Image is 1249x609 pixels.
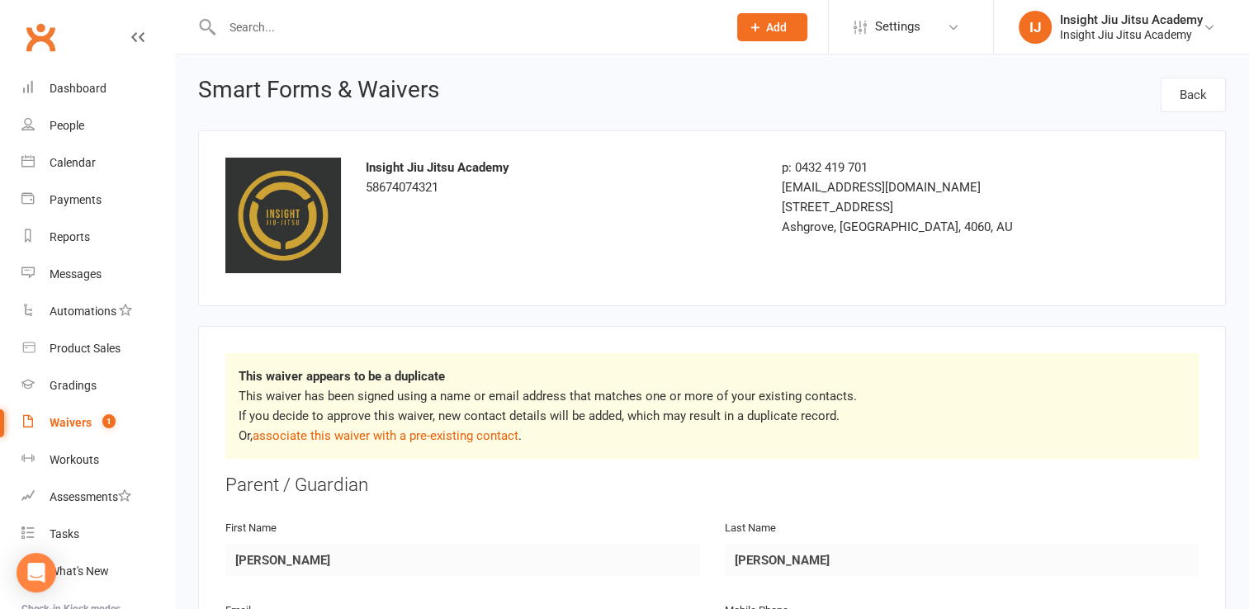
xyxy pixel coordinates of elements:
[102,414,116,428] span: 1
[21,553,174,590] a: What's New
[225,158,341,273] img: a362e940-1bb8-43c8-b8a7-badd84a1cb91.jpeg
[50,379,97,392] div: Gradings
[50,193,102,206] div: Payments
[21,293,174,330] a: Automations
[50,304,116,318] div: Automations
[782,197,1090,217] div: [STREET_ADDRESS]
[21,107,174,144] a: People
[17,553,56,592] div: Open Intercom Messenger
[50,416,92,429] div: Waivers
[1060,27,1203,42] div: Insight Jiu Jitsu Academy
[253,428,518,443] a: associate this waiver with a pre-existing contact
[766,21,787,34] span: Add
[50,453,99,466] div: Workouts
[21,441,174,479] a: Workouts
[21,256,174,293] a: Messages
[50,230,90,243] div: Reports
[782,158,1090,177] div: p: 0432 419 701
[50,156,96,169] div: Calendar
[50,527,79,541] div: Tasks
[50,564,109,578] div: What's New
[225,520,277,537] label: First Name
[239,386,1185,446] p: This waiver has been signed using a name or email address that matches one or more of your existi...
[225,472,1199,498] div: Parent / Guardian
[21,516,174,553] a: Tasks
[198,78,439,107] h1: Smart Forms & Waivers
[50,267,102,281] div: Messages
[21,144,174,182] a: Calendar
[737,13,807,41] button: Add
[50,342,121,355] div: Product Sales
[1060,12,1203,27] div: Insight Jiu Jitsu Academy
[217,16,716,39] input: Search...
[725,520,776,537] label: Last Name
[239,369,445,384] strong: This waiver appears to be a duplicate
[50,82,106,95] div: Dashboard
[21,330,174,367] a: Product Sales
[20,17,61,58] a: Clubworx
[782,217,1090,237] div: Ashgrove, [GEOGRAPHIC_DATA], 4060, AU
[21,182,174,219] a: Payments
[50,119,84,132] div: People
[21,70,174,107] a: Dashboard
[875,8,920,45] span: Settings
[21,367,174,404] a: Gradings
[21,404,174,441] a: Waivers 1
[50,490,131,503] div: Assessments
[21,219,174,256] a: Reports
[366,160,509,175] strong: Insight Jiu Jitsu Academy
[1019,11,1052,44] div: IJ
[366,158,757,197] div: 58674074321
[21,479,174,516] a: Assessments
[1161,78,1226,112] a: Back
[782,177,1090,197] div: [EMAIL_ADDRESS][DOMAIN_NAME]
